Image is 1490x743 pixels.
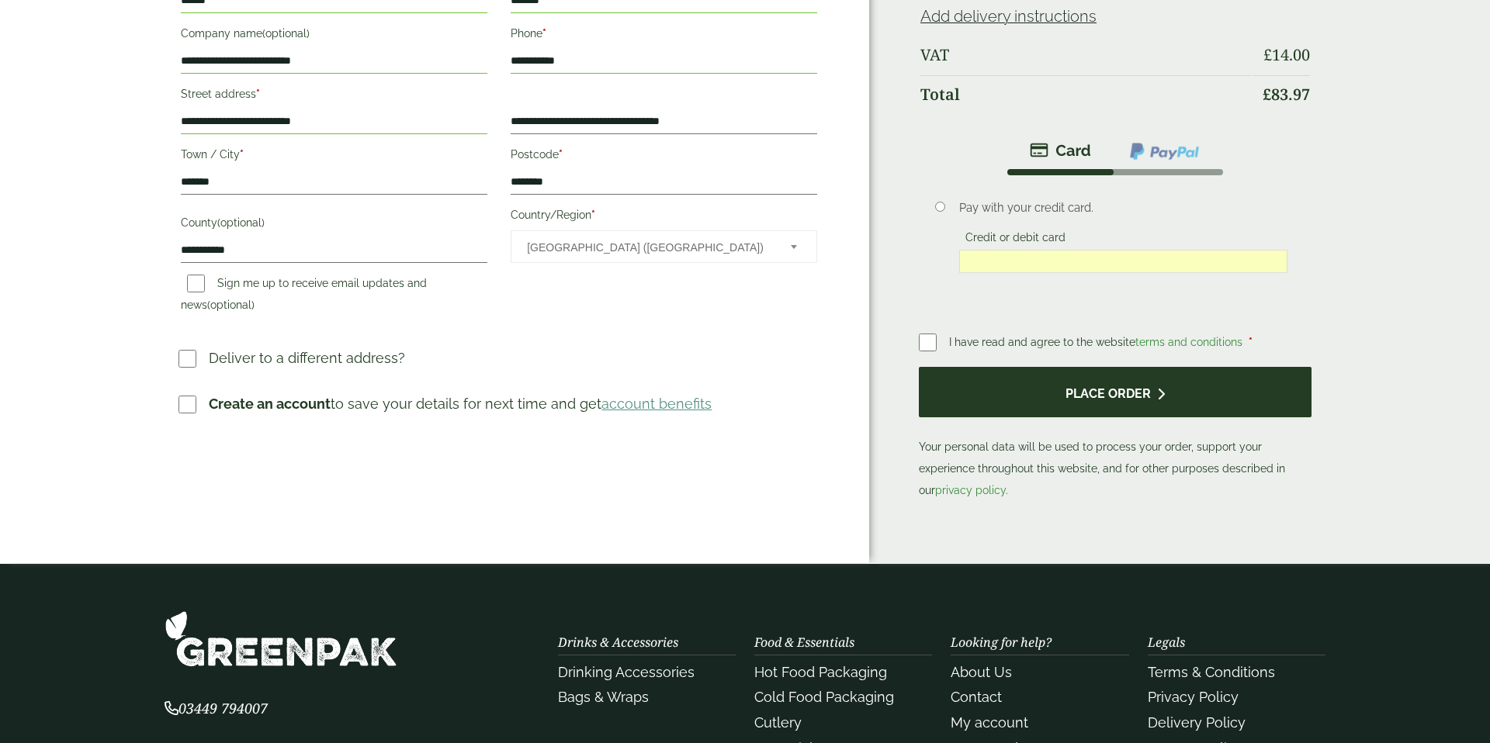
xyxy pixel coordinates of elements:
p: Pay with your credit card. [959,199,1287,216]
label: Country/Region [511,204,817,230]
a: Terms & Conditions [1148,664,1275,680]
a: Drinking Accessories [558,664,695,680]
a: Delivery Policy [1148,714,1246,731]
img: ppcp-gateway.png [1128,141,1201,161]
button: Place order [919,367,1312,417]
a: Privacy Policy [1148,689,1239,705]
span: £ [1263,44,1272,65]
abbr: required [591,209,595,221]
label: Company name [181,22,487,49]
span: Country/Region [511,230,817,263]
a: Bags & Wraps [558,689,649,705]
a: About Us [951,664,1012,680]
label: Postcode [511,143,817,170]
span: I have read and agree to the website [949,336,1246,348]
img: stripe.png [1030,141,1091,160]
label: Town / City [181,143,487,170]
a: Contact [951,689,1002,705]
bdi: 14.00 [1263,44,1310,65]
span: (optional) [262,27,310,40]
iframe: Secure card payment input frame [964,254,1283,268]
p: to save your details for next time and get [209,393,712,414]
abbr: required [559,148,563,161]
label: Street address [181,83,487,109]
bdi: 83.97 [1263,84,1310,105]
label: Phone [511,22,817,49]
img: GreenPak Supplies [165,610,397,667]
abbr: required [542,27,546,40]
label: Sign me up to receive email updates and news [181,277,427,316]
p: Deliver to a different address? [209,347,405,368]
a: 03449 794007 [165,702,268,717]
a: Cold Food Packaging [754,689,894,705]
span: 03449 794007 [165,699,268,717]
a: My account [951,714,1028,731]
label: Credit or debit card [959,231,1072,248]
a: Hot Food Packaging [754,664,887,680]
p: Your personal data will be used to process your order, support your experience throughout this we... [919,367,1312,501]
th: Total [920,75,1252,113]
a: Add delivery instructions [920,7,1097,26]
span: £ [1263,84,1271,105]
abbr: required [1249,336,1253,348]
th: VAT [920,36,1252,74]
strong: Create an account [209,396,331,412]
abbr: required [256,88,260,100]
a: account benefits [601,396,712,412]
a: Cutlery [754,714,802,731]
span: United Kingdom (UK) [527,231,770,264]
a: terms and conditions [1135,336,1242,348]
input: Sign me up to receive email updates and news(optional) [187,275,205,292]
span: (optional) [207,299,255,311]
a: privacy policy [935,484,1006,496]
span: (optional) [217,216,265,229]
abbr: required [240,148,244,161]
label: County [181,212,487,238]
